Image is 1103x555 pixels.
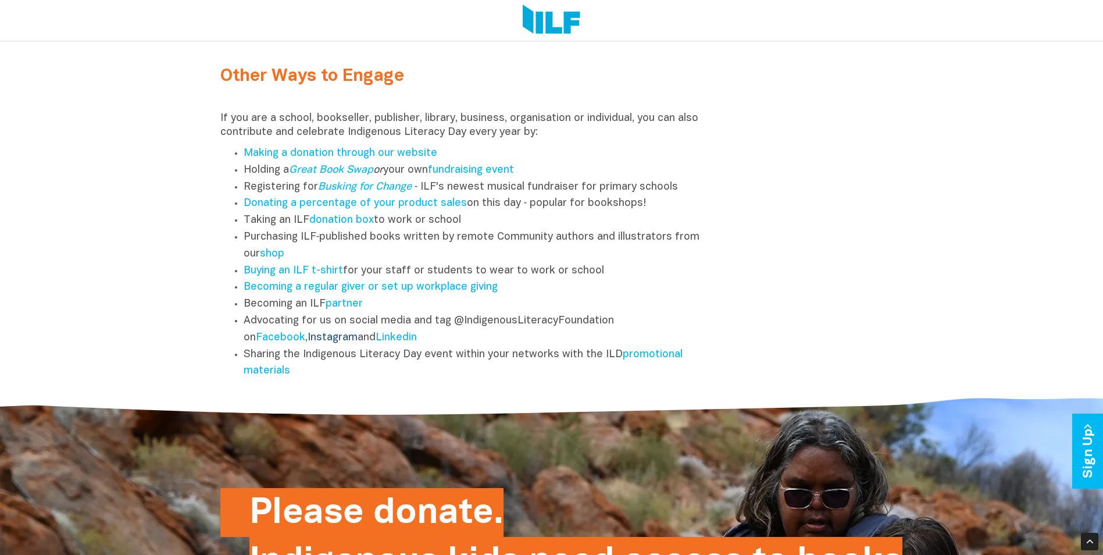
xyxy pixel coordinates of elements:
[244,263,713,280] li: for your staff or students to wear to work or school
[256,333,305,343] a: Facebook
[244,266,343,276] a: Buying an ILF t-shirt
[244,195,713,212] li: on this day ‑ popular for bookshops!
[523,5,580,36] img: Logo
[318,182,412,192] a: Busking for Change
[244,212,713,229] li: Taking an ILF to work or school
[289,165,373,175] a: Great Book Swap
[244,162,713,179] li: Holding a your own
[244,282,498,292] a: Becoming a regular giver or set up workplace giving
[376,333,417,343] a: Linkedin
[220,67,713,86] h2: Other Ways to Engage
[244,229,713,263] li: Purchasing ILF‑published books written by remote Community authors and illustrators from our
[220,112,713,140] p: If you are a school, bookseller, publisher, library, business, organisation or individual, you ca...
[1081,533,1098,550] div: Scroll Back to Top
[244,347,713,380] li: Sharing the Indigenous Literacy Day event within your networks with the ILD
[308,333,358,343] a: Instagram
[309,215,374,225] a: donation box
[326,299,363,309] a: partner
[428,165,514,175] a: fundraising event
[289,165,383,175] em: or
[260,249,284,259] a: shop
[244,148,437,158] a: Making a donation through our website
[244,296,713,313] li: Becoming an ILF
[244,198,467,208] a: Donating a percentage of your product sales
[244,313,713,347] li: Advocating for us on social media and tag @IndigenousLiteracyFoundation on , and
[244,179,713,196] li: Registering for ‑ ILF's newest musical fundraiser for primary schools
